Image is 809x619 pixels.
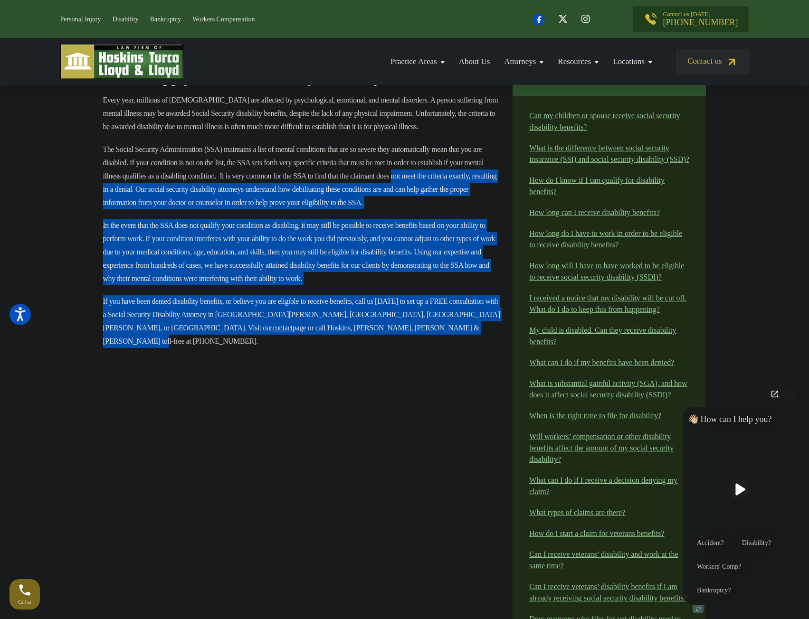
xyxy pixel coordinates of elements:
a: Can my children or spouse receive social security disability benefits? [529,112,680,131]
a: How long do I have to work in order to be eligible to receive disability benefits? [529,229,682,249]
p: The Social Security Administration (SSA) maintains a list of mental conditions that are so severe... [103,143,502,209]
a: Can I receive veterans’ disability and work at the same time? [529,550,678,570]
a: My child is disabled. Can they receive disability benefits? [529,326,676,346]
a: Personal Injury [60,16,101,23]
a: How long can I receive disability benefits? [529,208,660,216]
a: When is the right time to file for disability? [529,412,661,420]
p: Every year, millions of [DEMOGRAPHIC_DATA] are affected by psychological, emotional, and mental d... [103,94,502,133]
a: Attorneys [499,47,548,75]
span: [PHONE_NUMBER] [663,18,738,27]
a: contact [272,324,293,332]
a: What is the difference between social security insurance (SSI) and social security disability (SSD)? [529,144,689,163]
div: 👋🏼 How can I help you? [683,414,795,429]
a: Disability [112,16,138,23]
a: How do I start a claim for veterans benefits? [529,529,664,537]
a: Open intaker chat [693,605,704,613]
a: Bankruptcy [150,16,181,23]
a: What can I do if I receive a decision denying my claim? [529,476,677,496]
p: Disability? [742,537,771,549]
a: What types of claims are there? [529,508,625,516]
a: I received a notice that my disability will be cut off. What do I do to keep this from happening? [529,294,687,313]
a: How long will I have to have worked to be eligible to receive social security disability (SSDI)? [529,262,684,281]
a: Practice Areas [386,47,449,75]
p: Contact us [DATE] [663,11,738,27]
a: Can I receive veterans’ disability benefits if I am already receiving social security disability ... [529,582,687,602]
a: What is substantial gainful activity (SGA), and how does it affect social security disability (SS... [529,379,687,399]
img: logo [60,44,184,79]
span: Call us [18,600,31,605]
p: If you have been denied disability benefits, or believe you are eligible to receive benefits, cal... [103,295,502,348]
a: Resources [553,47,603,75]
a: What can I do if my benefits have been denied? [529,358,674,366]
p: Bankruptcy? [697,585,731,596]
p: In the event that the SSA does not qualify your condition as disabling, it may still be possible ... [103,219,502,285]
a: Locations [608,47,657,75]
a: About Us [454,47,495,75]
button: Unmute video [730,480,749,499]
a: Workers Compensation [192,16,255,23]
p: Accident? [697,537,724,549]
a: Open direct chat [768,387,781,401]
a: Contact us [676,49,749,74]
button: Close Intaker Chat Widget [783,387,796,401]
a: How do I know if I can qualify for disability benefits? [529,176,665,196]
a: Contact us [DATE][PHONE_NUMBER] [633,6,749,32]
a: Will workers’ compensation or other disability benefits affect the amount of my social security d... [529,432,674,463]
p: Workers' Comp? [697,561,742,572]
